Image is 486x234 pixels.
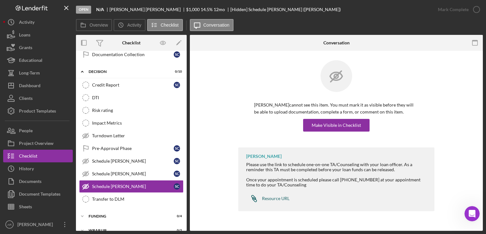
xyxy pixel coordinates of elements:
div: History [19,162,34,177]
div: Grants [19,41,32,55]
div: [Hidden] Schedule [PERSON_NAME] ([PERSON_NAME]) [230,7,341,12]
a: Credit ReportSC [79,79,184,91]
label: Conversation [203,23,230,28]
label: Checklist [161,23,179,28]
button: Activity [3,16,73,29]
div: S C [174,145,180,152]
div: [PERSON_NAME] [PERSON_NAME] [109,7,186,12]
button: Activity [114,19,145,31]
button: Dashboard [3,79,73,92]
div: Documents [19,175,41,189]
div: Pre-Approval Phase [92,146,174,151]
a: Impact Metrics [79,117,184,129]
button: Mark Complete [432,3,483,16]
button: History [3,162,73,175]
div: Checklist [122,40,140,45]
a: Schedule [PERSON_NAME]SC [79,155,184,167]
div: Long-Term [19,67,40,81]
div: Product Templates [19,105,56,119]
div: 0 / 4 [171,214,182,218]
div: 14.5 % [201,7,213,12]
a: Turndown Letter [79,129,184,142]
button: People [3,124,73,137]
div: Activity [19,16,34,30]
div: Credit Report [92,82,174,88]
div: Project Overview [19,137,53,151]
div: Schedule [PERSON_NAME] [92,171,174,176]
div: Documentation Collection [92,52,174,57]
button: Make Visible in Checklist [303,119,370,132]
div: Funding [89,214,166,218]
button: Grants [3,41,73,54]
button: Checklist [147,19,183,31]
label: Activity [127,23,141,28]
button: Overview [76,19,112,31]
button: Educational [3,54,73,67]
div: Dashboard [19,79,40,94]
div: Sheets [19,200,32,215]
div: Once your appointment is scheduled please call [PHONE_NUMBER] at your appointment time to do your... [246,177,428,187]
div: Clients [19,92,33,106]
div: Checklist [19,150,37,164]
div: Transfer to DLM [92,197,183,202]
iframe: Intercom live chat [464,206,480,221]
div: S C [174,183,180,190]
button: Checklist [3,150,73,162]
button: Conversation [190,19,234,31]
div: 0 / 2 [171,229,182,232]
div: S C [174,51,180,58]
div: Schedule [PERSON_NAME] [92,184,174,189]
div: Risk rating [92,108,183,113]
button: Product Templates [3,105,73,117]
button: Sheets [3,200,73,213]
div: Loans [19,29,30,43]
div: DTI [92,95,183,100]
div: 0 / 10 [171,70,182,74]
div: Mark Complete [438,3,469,16]
div: Schedule [PERSON_NAME] [92,159,174,164]
a: Resource URL [246,192,290,205]
div: 12 mo [214,7,225,12]
a: Risk rating [79,104,184,117]
a: Schedule [PERSON_NAME]SC [79,180,184,193]
div: Wrap up [89,229,166,232]
a: Schedule [PERSON_NAME]SC [79,167,184,180]
div: [PERSON_NAME] [16,218,57,232]
button: Documents [3,175,73,188]
a: Pre-Approval PhaseSC [79,142,184,155]
b: N/A [96,7,104,12]
div: Decision [89,70,166,74]
div: Please use the link to schedule one-on-one TA/Counseling with your loan officer. As a reminder th... [246,162,428,172]
div: Turndown Letter [92,133,183,138]
div: Open [76,6,91,14]
a: DTI [79,91,184,104]
text: AR [7,223,11,226]
button: Long-Term [3,67,73,79]
button: Clients [3,92,73,105]
a: Document Templates [3,188,73,200]
div: Make Visible in Checklist [312,119,361,132]
div: S C [174,82,180,88]
button: Project Overview [3,137,73,150]
div: Document Templates [19,188,60,202]
div: Impact Metrics [92,120,183,126]
p: [PERSON_NAME] cannot see this item. You must mark it as visible before they will be able to uploa... [254,101,419,116]
a: Documentation CollectionSC [79,48,184,61]
div: Resource URL [262,196,290,201]
span: $1,000 [186,7,200,12]
a: Transfer to DLM [79,193,184,205]
div: People [19,124,33,139]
